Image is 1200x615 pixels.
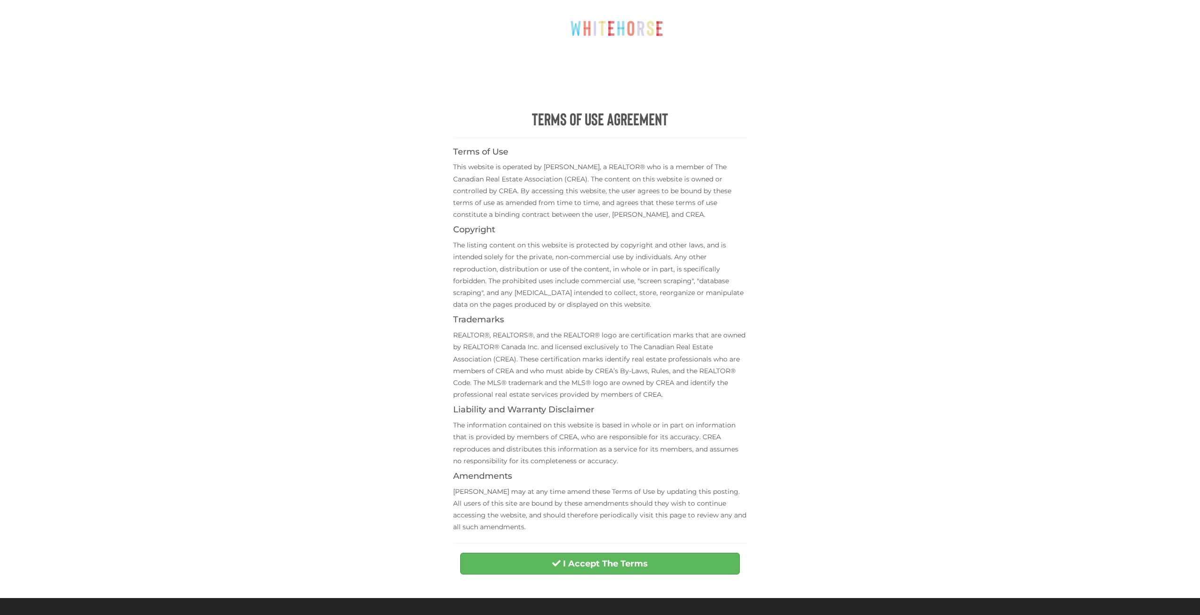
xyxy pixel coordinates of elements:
a: Call or Text [PERSON_NAME]: [PHONE_NUMBER] [691,8,860,32]
strong: I Accept The Terms [563,558,648,569]
p: This website is operated by [PERSON_NAME], a REALTOR® who is a member of The Canadian Real Estate... [453,161,747,221]
h4: Amendments [453,472,747,481]
a: Listings [770,58,826,77]
a: About [PERSON_NAME] [640,58,759,77]
h1: Terms of Use Agreement [453,109,747,128]
button: I Accept The Terms [460,553,740,574]
a: Sell [590,58,628,77]
h4: Trademarks [453,315,747,325]
h4: Terms of Use [453,148,747,157]
a: Home [374,58,412,77]
h4: Liability and Warranty Disclaimer [453,405,747,415]
h4: Copyright [453,225,747,235]
a: Explore Whitehorse [424,58,528,77]
p: The information contained on this website is based in whole or in part on information that is pro... [453,419,747,467]
p: [PERSON_NAME] may at any time amend these Terms of Use by updating this posting. All users of thi... [453,486,747,533]
a: Buy [539,58,579,77]
nav: Menu [340,58,859,77]
p: The listing content on this website is protected by copyright and other laws, and is intended sol... [453,239,747,311]
p: REALTOR®, REALTORS®, and the REALTOR® logo are certification marks that are owned by REALTOR® Can... [453,329,747,401]
span: Call or Text [PERSON_NAME]: [PHONE_NUMBER] [703,13,849,26]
